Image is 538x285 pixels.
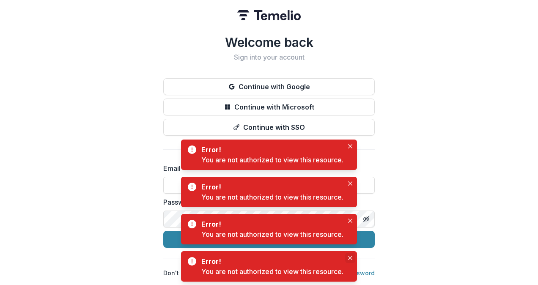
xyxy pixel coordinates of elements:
[163,99,375,115] button: Continue with Microsoft
[201,192,343,202] div: You are not authorized to view this resource.
[345,178,355,189] button: Close
[163,119,375,136] button: Continue with SSO
[201,145,340,155] div: Error!
[201,155,343,165] div: You are not authorized to view this resource.
[345,216,355,226] button: Close
[163,163,370,173] label: Email
[201,266,343,277] div: You are not authorized to view this resource.
[201,219,340,229] div: Error!
[163,78,375,95] button: Continue with Google
[201,256,340,266] div: Error!
[345,253,355,263] button: Close
[163,231,375,248] button: Sign In
[163,197,370,207] label: Password
[345,141,355,151] button: Close
[201,229,343,239] div: You are not authorized to view this resource.
[360,212,373,226] button: Toggle password visibility
[163,53,375,61] h2: Sign into your account
[237,10,301,20] img: Temelio
[163,269,258,277] p: Don't have an account?
[201,182,340,192] div: Error!
[163,35,375,50] h1: Welcome back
